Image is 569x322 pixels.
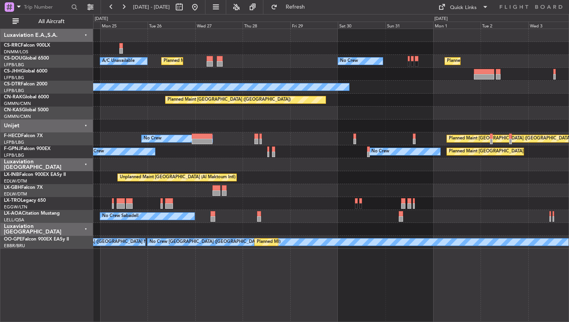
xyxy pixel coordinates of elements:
[4,75,24,81] a: LFPB/LBG
[4,211,22,216] span: LX-AOA
[243,22,290,29] div: Thu 28
[338,22,385,29] div: Sat 30
[4,185,21,190] span: LX-GBH
[102,55,135,67] div: A/C Unavailable
[4,69,21,74] span: CS-JHH
[4,101,31,107] a: GMMN/CMN
[4,237,69,242] a: OO-GPEFalcon 900EX EASy II
[4,95,22,99] span: CN-RAK
[385,22,433,29] div: Sun 31
[4,43,21,48] span: CS-RRC
[4,147,21,151] span: F-GPNJ
[4,204,27,210] a: EGGW/LTN
[4,49,28,55] a: DNMM/LOS
[4,172,66,177] a: LX-INBFalcon 900EX EASy II
[4,172,19,177] span: LX-INB
[4,198,21,203] span: LX-TRO
[4,108,49,112] a: CN-KASGlobal 5000
[195,22,243,29] div: Wed 27
[4,211,60,216] a: LX-AOACitation Mustang
[257,236,398,248] div: Planned Maint [GEOGRAPHIC_DATA] ([GEOGRAPHIC_DATA] National)
[20,19,83,24] span: All Aircraft
[95,16,108,22] div: [DATE]
[24,1,69,13] input: Trip Number
[267,1,314,13] button: Refresh
[481,22,528,29] div: Tue 2
[4,82,21,87] span: CS-DTR
[120,172,236,183] div: Unplanned Maint [GEOGRAPHIC_DATA] (Al Maktoum Intl)
[4,56,22,61] span: CS-DOU
[149,236,281,248] div: No Crew [GEOGRAPHIC_DATA] ([GEOGRAPHIC_DATA] National)
[4,139,24,145] a: LFPB/LBG
[100,22,148,29] div: Mon 25
[167,94,291,106] div: Planned Maint [GEOGRAPHIC_DATA] ([GEOGRAPHIC_DATA])
[148,22,195,29] div: Tue 26
[9,15,85,28] button: All Aircraft
[4,217,24,223] a: LELL/QSA
[4,185,43,190] a: LX-GBHFalcon 7X
[4,198,46,203] a: LX-TROLegacy 650
[4,62,24,68] a: LFPB/LBG
[4,237,22,242] span: OO-GPE
[133,4,170,11] span: [DATE] - [DATE]
[4,152,24,158] a: LFPB/LBG
[434,16,448,22] div: [DATE]
[4,134,43,138] a: F-HECDFalcon 7X
[31,236,162,248] div: No Crew [GEOGRAPHIC_DATA] ([GEOGRAPHIC_DATA] National)
[164,55,287,67] div: Planned Maint [GEOGRAPHIC_DATA] ([GEOGRAPHIC_DATA])
[371,146,389,157] div: No Crew
[4,95,49,99] a: CN-RAKGlobal 6000
[4,56,49,61] a: CS-DOUGlobal 6500
[4,178,27,184] a: EDLW/DTM
[4,108,22,112] span: CN-KAS
[86,146,104,157] div: No Crew
[434,1,492,13] button: Quick Links
[4,147,50,151] a: F-GPNJFalcon 900EX
[290,22,338,29] div: Fri 29
[102,210,139,222] div: No Crew Sabadell
[4,134,21,138] span: F-HECD
[4,69,47,74] a: CS-JHHGlobal 6000
[340,55,358,67] div: No Crew
[433,22,481,29] div: Mon 1
[144,133,162,145] div: No Crew
[4,114,31,119] a: GMMN/CMN
[279,4,312,10] span: Refresh
[4,43,50,48] a: CS-RRCFalcon 900LX
[4,243,25,249] a: EBBR/BRU
[4,88,24,94] a: LFPB/LBG
[4,82,47,87] a: CS-DTRFalcon 2000
[4,191,27,197] a: EDLW/DTM
[450,4,477,12] div: Quick Links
